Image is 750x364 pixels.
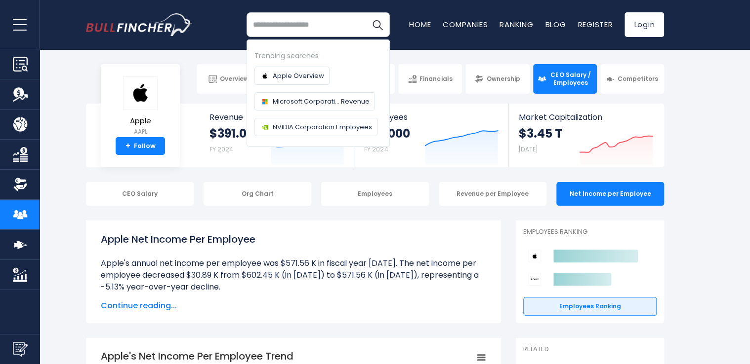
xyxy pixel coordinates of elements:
strong: + [125,142,130,150]
span: Financials [419,75,452,83]
small: [DATE] [519,145,538,153]
div: Org Chart [204,182,311,206]
strong: $391.04 B [209,126,264,141]
a: Market Capitalization $3.45 T [DATE] [509,104,663,167]
a: Microsoft Corporati... Revenue [254,92,375,110]
p: Related [523,345,657,354]
img: Sony Group Corporation competitors logo [528,273,541,286]
strong: $3.45 T [519,126,562,141]
div: Net Income per Employee [556,182,664,206]
a: Companies [443,19,488,30]
a: Overview [197,64,260,94]
a: Apple Overview [254,67,330,85]
a: CEO Salary / Employees [533,64,597,94]
a: +Follow [116,137,165,155]
div: Revenue per Employee [439,182,546,206]
img: Company logo [260,122,270,132]
span: CEO Salary / Employees [549,71,592,86]
div: Trending searches [254,50,382,62]
a: Revenue $391.04 B FY 2024 [200,104,354,167]
a: Login [625,12,664,37]
div: CEO Salary [86,182,194,206]
span: NVIDIA Corporation Employees [273,122,372,132]
p: Employees Ranking [523,228,657,236]
a: Go to homepage [86,13,192,36]
span: Overview [220,75,249,83]
a: Employees Ranking [523,297,657,316]
li: Apple's annual net income per employee was $571.56 K in fiscal year [DATE]. The net income per em... [101,257,486,293]
a: Blog [545,19,566,30]
img: Company logo [260,97,270,107]
a: Employees 164,000 FY 2024 [354,104,508,167]
span: Apple [123,117,158,125]
a: Competitors [600,64,664,94]
a: Home [409,19,431,30]
small: FY 2024 [209,145,233,153]
img: Apple competitors logo [528,250,541,262]
h1: Apple Net Income Per Employee [101,232,486,247]
img: Company logo [260,71,270,81]
span: Microsoft Corporati... Revenue [273,96,370,107]
img: Ownership [13,177,28,192]
tspan: Apple's Net Income Per Employee Trend [101,349,293,363]
a: NVIDIA Corporation Employees [254,118,377,136]
img: bullfincher logo [86,13,192,36]
button: Search [365,12,390,37]
a: Register [578,19,613,30]
span: Employees [364,112,498,122]
small: FY 2024 [364,145,388,153]
span: Continue reading... [101,300,486,312]
span: Ownership [486,75,520,83]
div: Employees [321,182,429,206]
span: Market Capitalization [519,112,653,122]
span: Apple Overview [273,71,324,81]
a: Ranking [500,19,533,30]
a: Apple AAPL [123,76,158,138]
a: Financials [398,64,462,94]
a: Ownership [465,64,529,94]
small: AAPL [123,127,158,136]
span: Competitors [618,75,658,83]
span: Revenue [209,112,344,122]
